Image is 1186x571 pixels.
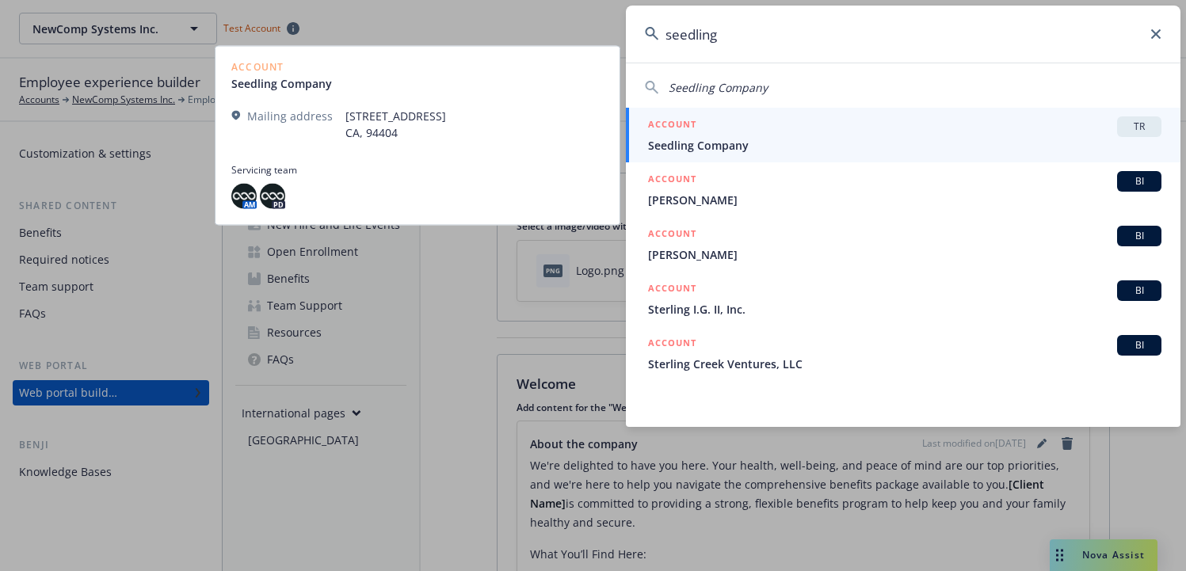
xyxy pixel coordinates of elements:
a: ACCOUNTBI[PERSON_NAME] [626,217,1180,272]
a: ACCOUNTBI[PERSON_NAME] [626,162,1180,217]
span: Sterling I.G. II, Inc. [648,301,1161,318]
span: TR [1123,120,1155,134]
h5: ACCOUNT [648,335,696,354]
span: BI [1123,229,1155,243]
span: BI [1123,284,1155,298]
h5: ACCOUNT [648,171,696,190]
h5: ACCOUNT [648,116,696,135]
span: [PERSON_NAME] [648,246,1161,263]
input: Search... [626,6,1180,63]
span: Seedling Company [648,137,1161,154]
span: BI [1123,174,1155,188]
span: Sterling Creek Ventures, LLC [648,356,1161,372]
span: BI [1123,338,1155,352]
h5: ACCOUNT [648,280,696,299]
a: ACCOUNTBISterling I.G. II, Inc. [626,272,1180,326]
span: Seedling Company [669,80,768,95]
h5: ACCOUNT [648,226,696,245]
a: ACCOUNTBISterling Creek Ventures, LLC [626,326,1180,381]
span: [PERSON_NAME] [648,192,1161,208]
a: ACCOUNTTRSeedling Company [626,108,1180,162]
